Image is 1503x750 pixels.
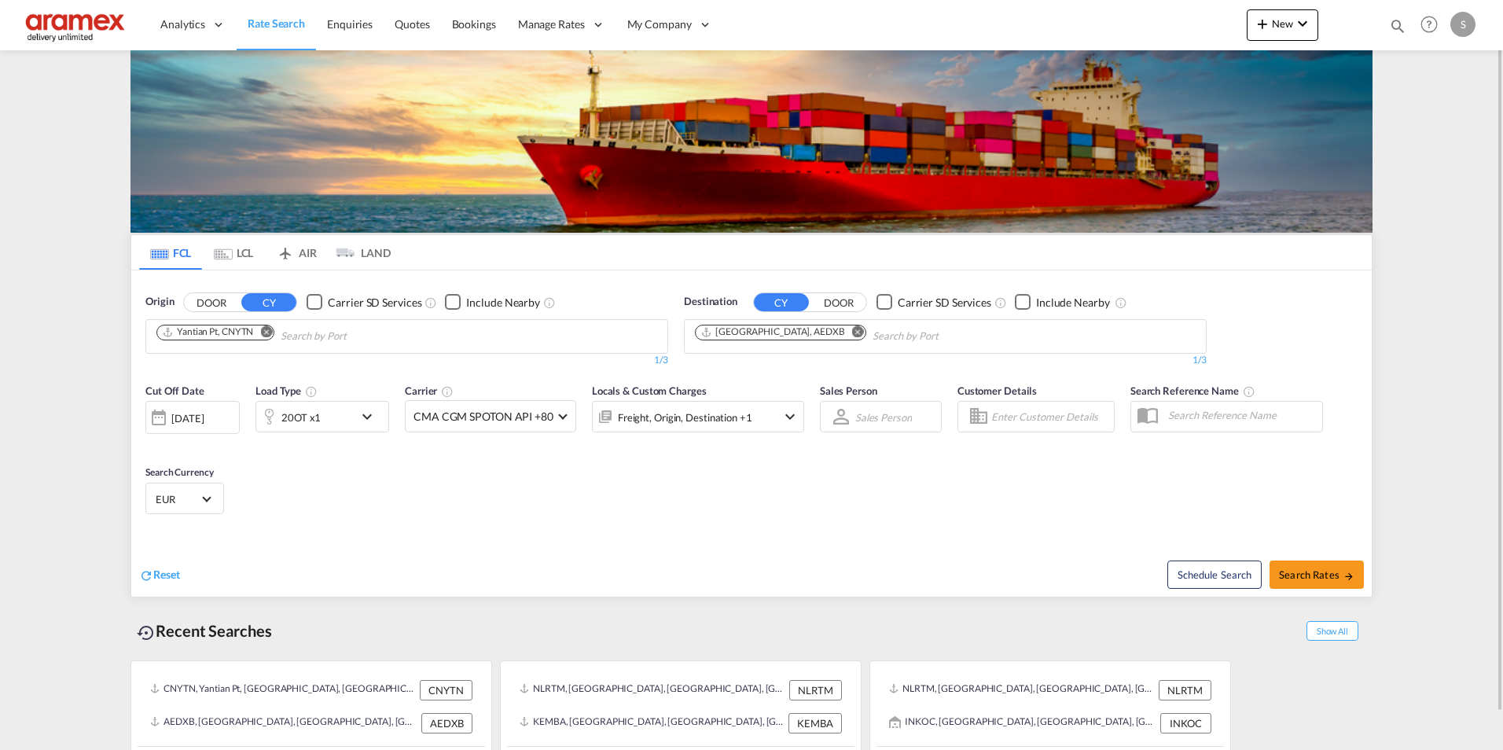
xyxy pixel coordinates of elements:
md-icon: icon-magnify [1389,17,1406,35]
md-chips-wrap: Chips container. Use arrow keys to select chips. [693,320,1028,349]
div: S [1450,12,1475,37]
div: Freight Origin Destination Factory Stuffing [618,406,752,428]
span: Rate Search [248,17,305,30]
div: CNYTN, Yantian Pt, China, Greater China & Far East Asia, Asia Pacific [150,680,416,700]
md-icon: Unchecked: Ignores neighbouring ports when fetching rates.Checked : Includes neighbouring ports w... [1115,296,1127,309]
span: Search Rates [1279,568,1354,581]
md-icon: icon-plus 400-fg [1253,14,1272,33]
button: Remove [250,325,274,341]
div: OriginDOOR CY Checkbox No InkUnchecked: Search for CY (Container Yard) services for all selected ... [131,270,1372,597]
span: New [1253,17,1312,30]
span: Manage Rates [518,17,585,32]
md-tab-item: FCL [139,235,202,270]
div: Press delete to remove this chip. [700,325,848,339]
md-icon: icon-chevron-down [358,407,384,426]
div: CNYTN [420,680,472,700]
div: 20OT x1 [281,406,321,428]
md-icon: Unchecked: Search for CY (Container Yard) services for all selected carriers.Checked : Search for... [424,296,437,309]
input: Chips input. [873,324,1022,349]
div: NLRTM [789,680,842,700]
span: Enquiries [327,17,373,31]
button: DOOR [184,293,239,311]
div: KEMBA, Mombasa, Kenya, Eastern Africa, Africa [520,713,785,733]
md-select: Sales Person [854,406,913,428]
div: INKOC, Kochi, KL, India, Indian Subcontinent, Asia Pacific [889,713,1156,733]
img: dca169e0c7e311edbe1137055cab269e.png [24,7,130,42]
span: Show All [1306,621,1358,641]
input: Enter Customer Details [991,405,1109,428]
div: AEDXB, Dubai, United Arab Emirates, Middle East, Middle East [150,713,417,733]
md-select: Select Currency: € EUREuro [154,487,215,510]
span: Locals & Custom Charges [592,384,707,397]
span: Help [1416,11,1442,38]
md-icon: The selected Trucker/Carrierwill be displayed in the rate results If the rates are from another f... [441,385,454,398]
span: Load Type [255,384,318,397]
div: Include Nearby [1036,295,1110,311]
div: Carrier SD Services [898,295,991,311]
input: Search Reference Name [1160,403,1322,427]
span: Customer Details [957,384,1037,397]
md-tab-item: LCL [202,235,265,270]
div: INKOC [1160,713,1211,733]
md-tab-item: LAND [328,235,391,270]
button: Remove [842,325,865,341]
div: AEDXB [421,713,472,733]
div: NLRTM, Rotterdam, Netherlands, Western Europe, Europe [889,680,1155,700]
md-icon: Unchecked: Search for CY (Container Yard) services for all selected carriers.Checked : Search for... [994,296,1007,309]
span: Bookings [452,17,496,31]
md-icon: icon-chevron-down [781,407,799,426]
button: DOOR [811,293,866,311]
span: Sales Person [820,384,877,397]
span: Carrier [405,384,454,397]
div: Dubai, AEDXB [700,325,845,339]
button: CY [241,293,296,311]
div: 1/3 [684,354,1207,367]
md-checkbox: Checkbox No Ink [445,294,540,311]
div: Press delete to remove this chip. [162,325,256,339]
span: Destination [684,294,737,310]
div: NLRTM, Rotterdam, Netherlands, Western Europe, Europe [520,680,785,700]
div: Freight Origin Destination Factory Stuffingicon-chevron-down [592,401,804,432]
div: [DATE] [145,401,240,434]
div: 1/3 [145,354,668,367]
md-icon: Unchecked: Ignores neighbouring ports when fetching rates.Checked : Includes neighbouring ports w... [543,296,556,309]
div: 20OT x1icon-chevron-down [255,401,389,432]
md-checkbox: Checkbox No Ink [876,294,991,311]
button: icon-plus 400-fgNewicon-chevron-down [1247,9,1318,41]
span: Search Currency [145,466,214,478]
span: Quotes [395,17,429,31]
div: Yantian Pt, CNYTN [162,325,253,339]
span: CMA CGM SPOTON API +80 [413,409,553,425]
div: [DATE] [171,411,204,425]
button: Search Ratesicon-arrow-right [1270,561,1364,589]
md-icon: icon-chevron-down [1293,14,1312,33]
md-icon: icon-information-outline [305,385,318,398]
button: CY [754,293,809,311]
div: KEMBA [788,713,842,733]
span: Origin [145,294,174,310]
md-icon: icon-arrow-right [1343,571,1354,582]
div: icon-magnify [1389,17,1406,41]
span: My Company [627,17,692,32]
md-checkbox: Checkbox No Ink [307,294,421,311]
div: Include Nearby [466,295,540,311]
md-icon: icon-backup-restore [137,623,156,642]
md-tab-item: AIR [265,235,328,270]
md-icon: icon-airplane [276,244,295,256]
span: Search Reference Name [1130,384,1255,397]
md-chips-wrap: Chips container. Use arrow keys to select chips. [154,320,436,349]
md-pagination-wrapper: Use the left and right arrow keys to navigate between tabs [139,235,391,270]
div: icon-refreshReset [139,567,180,584]
span: EUR [156,492,200,506]
md-icon: icon-refresh [139,568,153,583]
div: Help [1416,11,1450,39]
div: NLRTM [1159,680,1211,700]
md-icon: Your search will be saved by the below given name [1243,385,1255,398]
div: Recent Searches [130,613,278,649]
span: Reset [153,568,180,581]
img: LCL+%26+FCL+BACKGROUND.png [130,50,1373,233]
button: Note: By default Schedule search will only considerorigin ports, destination ports and cut off da... [1167,561,1262,589]
input: Chips input. [281,324,430,349]
span: Analytics [160,17,205,32]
